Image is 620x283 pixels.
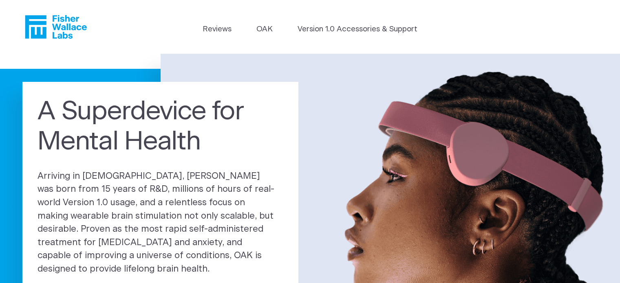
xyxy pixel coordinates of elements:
a: Fisher Wallace [25,15,87,39]
h1: A Superdevice for Mental Health [38,97,283,157]
p: Arriving in [DEMOGRAPHIC_DATA], [PERSON_NAME] was born from 15 years of R&D, millions of hours of... [38,170,283,276]
a: Version 1.0 Accessories & Support [298,24,417,35]
a: OAK [256,24,273,35]
a: Reviews [203,24,232,35]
